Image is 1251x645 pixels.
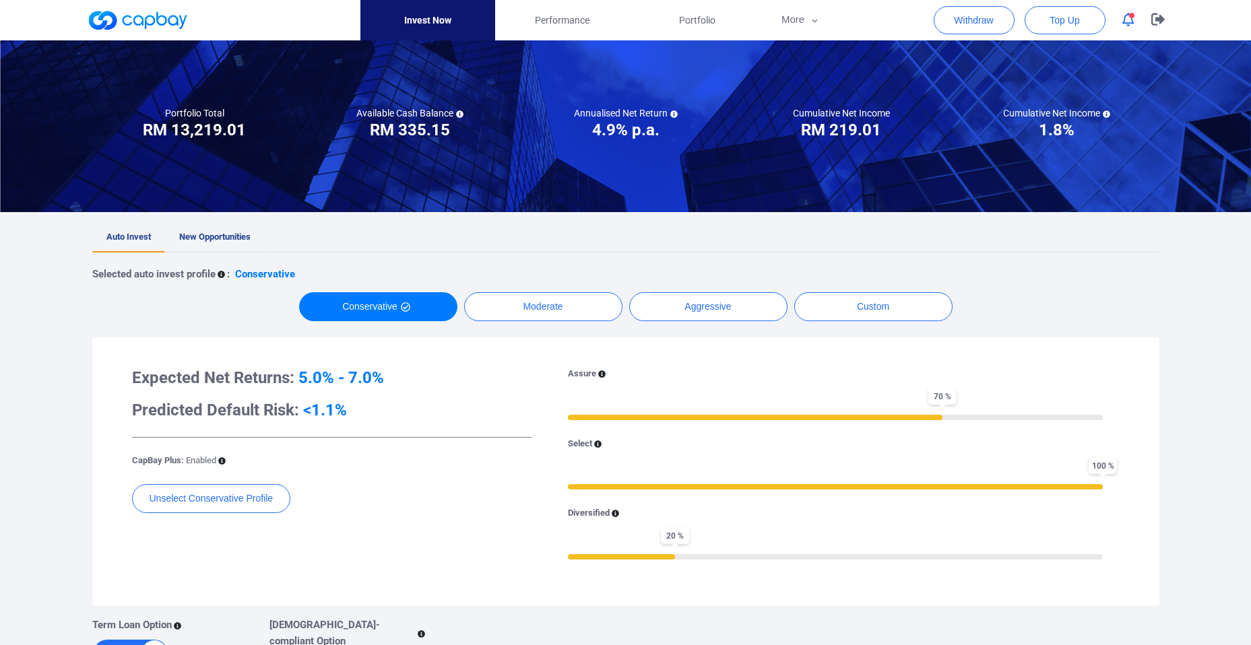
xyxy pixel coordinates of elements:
span: 100 % [1089,457,1117,474]
h3: RM 335.15 [370,119,450,141]
p: Assure [568,367,596,381]
span: Auto Invest [106,232,151,242]
h5: Cumulative Net Income [793,107,890,119]
p: : [227,266,230,282]
span: <1.1% [303,401,347,419]
p: Term Loan Option [92,617,172,633]
button: Conservative [299,292,457,321]
span: Enabled [186,455,216,465]
span: Performance [535,13,589,28]
span: Portfolio [679,13,715,28]
h3: Predicted Default Risk: [132,399,532,421]
span: Top Up [1050,13,1079,27]
span: 20 % [661,527,689,544]
h3: Expected Net Returns: [132,367,532,388]
h5: Cumulative Net Income [1003,107,1110,119]
h3: 1.8% [1039,119,1074,141]
p: Diversified [568,506,610,520]
p: Conservative [235,266,295,282]
p: Selected auto invest profile [92,266,216,282]
h3: 4.9% p.a. [592,119,660,141]
button: Top Up [1025,6,1105,34]
h5: Available Cash Balance [356,107,463,119]
button: Aggressive [629,292,788,321]
button: Moderate [464,292,622,321]
button: Custom [794,292,953,321]
h5: Portfolio Total [165,107,224,119]
h3: RM 13,219.01 [143,119,246,141]
button: Withdraw [934,6,1015,34]
span: 5.0% - 7.0% [298,368,384,387]
p: Select [568,437,592,451]
h5: Annualised Net Return [574,107,678,119]
p: CapBay Plus: [132,454,216,468]
span: 70 % [928,388,957,405]
h3: RM 219.01 [801,119,881,141]
button: Unselect Conservative Profile [132,484,291,513]
span: New Opportunities [179,232,251,242]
